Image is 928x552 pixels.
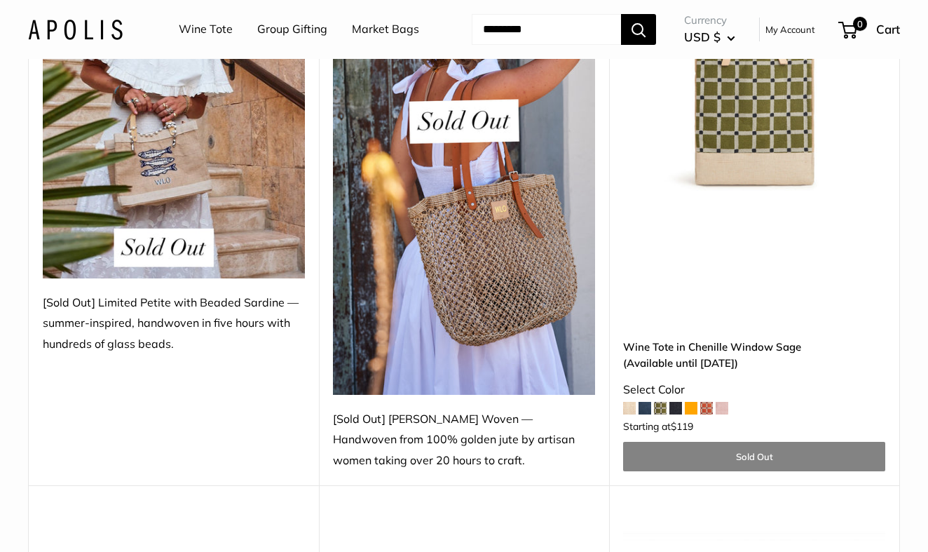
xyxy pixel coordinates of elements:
[623,422,693,431] span: Starting at
[333,409,595,472] div: [Sold Out] [PERSON_NAME] Woven — Handwoven from 100% golden jute by artisan women taking over 20 ...
[179,19,233,40] a: Wine Tote
[621,14,656,45] button: Search
[684,26,735,48] button: USD $
[840,18,900,41] a: 0 Cart
[472,14,621,45] input: Search...
[876,22,900,36] span: Cart
[43,292,305,356] div: [Sold Out] Limited Petite with Beaded Sardine — summer-inspired, handwoven in five hours with hun...
[765,21,815,38] a: My Account
[684,11,735,30] span: Currency
[623,379,885,400] div: Select Color
[352,19,419,40] a: Market Bags
[623,442,885,471] a: Sold Out
[684,29,721,44] span: USD $
[28,19,123,39] img: Apolis
[671,420,693,433] span: $119
[257,19,327,40] a: Group Gifting
[623,339,885,372] a: Wine Tote in Chenille Window Sage(Available until [DATE])
[853,17,867,31] span: 0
